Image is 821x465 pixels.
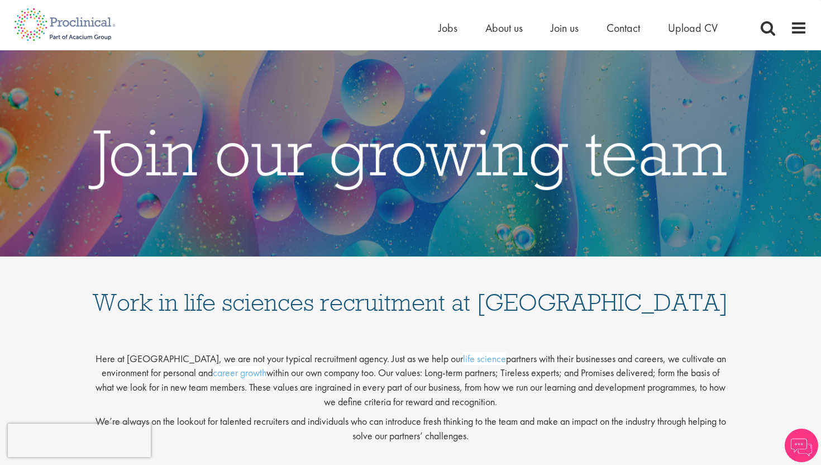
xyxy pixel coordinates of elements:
[607,21,640,35] a: Contact
[551,21,579,35] a: Join us
[8,424,151,457] iframe: reCAPTCHA
[463,352,506,365] a: life science
[785,429,818,462] img: Chatbot
[92,268,729,315] h1: Work in life sciences recruitment at [GEOGRAPHIC_DATA]
[668,21,718,35] a: Upload CV
[92,343,729,409] p: Here at [GEOGRAPHIC_DATA], we are not your typical recruitment agency. Just as we help our partne...
[485,21,523,35] a: About us
[438,21,457,35] a: Jobs
[92,414,729,443] p: We’re always on the lookout for talented recruiters and individuals who can introduce fresh think...
[213,366,266,379] a: career growth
